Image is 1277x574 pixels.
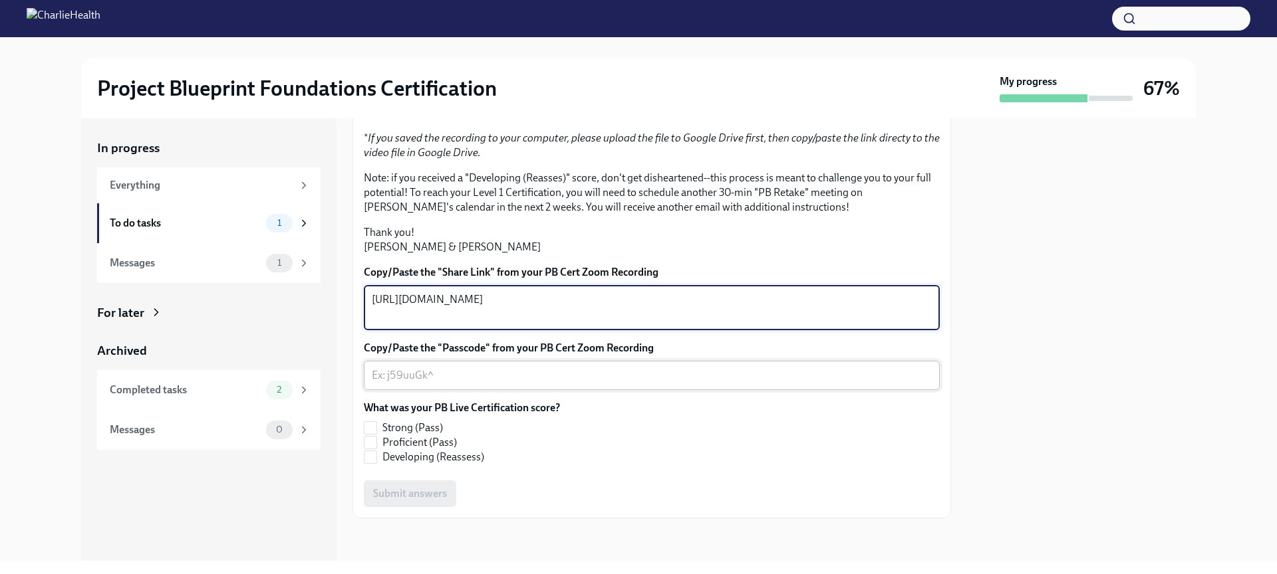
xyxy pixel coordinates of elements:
[110,383,261,397] div: Completed tasks
[382,435,457,450] span: Proficient (Pass)
[269,218,289,228] span: 1
[97,370,321,410] a: Completed tasks2
[97,342,321,359] a: Archived
[110,178,293,193] div: Everything
[97,167,321,203] a: Everything
[269,385,289,395] span: 2
[269,258,289,268] span: 1
[97,243,321,283] a: Messages1
[97,410,321,450] a: Messages0
[97,140,321,157] a: In progress
[97,203,321,243] a: To do tasks1
[27,8,100,29] img: CharlieHealth
[364,341,940,355] label: Copy/Paste the "Passcode" from your PB Cert Zoom Recording
[382,421,443,435] span: Strong (Pass)
[268,425,291,434] span: 0
[364,225,940,254] p: Thank you! [PERSON_NAME] & [PERSON_NAME]
[97,75,497,102] h2: Project Blueprint Foundations Certification
[364,401,560,415] label: What was your PB Live Certification score?
[110,423,261,437] div: Messages
[364,171,940,215] p: Note: if you received a "Developing (Reasses)" score, don't get disheartened--this process is mea...
[372,292,932,324] textarea: [URL][DOMAIN_NAME]
[364,132,940,159] em: If you saved the recording to your computer, please upload the file to Google Drive first, then c...
[382,450,484,464] span: Developing (Reassess)
[97,304,321,322] a: For later
[364,265,940,280] label: Copy/Paste the "Share Link" from your PB Cert Zoom Recording
[1000,74,1057,89] strong: My progress
[110,256,261,270] div: Messages
[97,304,144,322] div: For later
[1143,76,1180,100] h3: 67%
[110,216,261,231] div: To do tasks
